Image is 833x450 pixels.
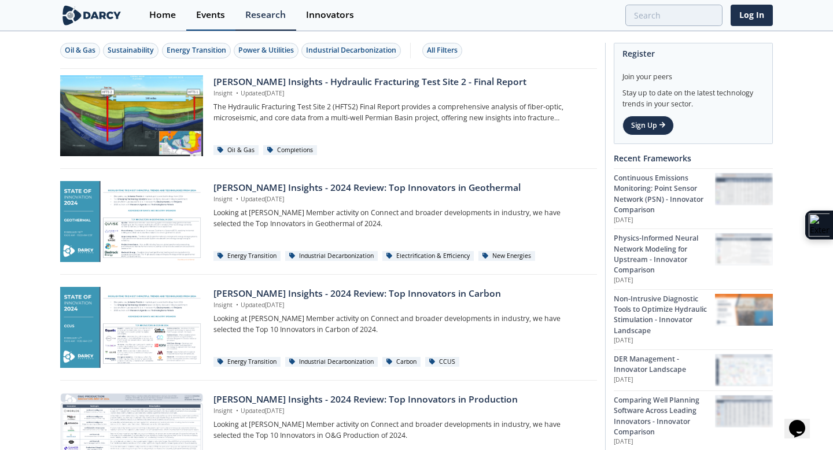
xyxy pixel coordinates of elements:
div: All Filters [427,45,458,56]
div: Oil & Gas [213,145,259,156]
img: Extension Icon [809,213,830,237]
div: Stay up to date on the latest technology trends in your sector. [622,82,764,109]
div: Energy Transition [213,357,281,367]
div: Continuous Emissions Monitoring: Point Sensor Network (PSN) - Innovator Comparison [614,173,715,216]
a: Non-Intrusive Diagnostic Tools to Optimize Hydraulic Stimulation - Innovator Landscape [DATE] Non... [614,289,773,349]
a: Darcy Insights - 2024 Review: Top Innovators in Carbon preview [PERSON_NAME] Insights - 2024 Revi... [60,287,597,368]
img: logo-wide.svg [60,5,123,25]
div: Electrification & Efficiency [382,251,474,261]
p: Insight Updated [DATE] [213,407,589,416]
div: New Energies [478,251,536,261]
div: Register [622,43,764,64]
button: Power & Utilities [234,43,298,58]
p: Insight Updated [DATE] [213,195,589,204]
div: Join your peers [622,64,764,82]
div: Research [245,10,286,20]
p: [DATE] [614,276,715,285]
div: [PERSON_NAME] Insights - 2024 Review: Top Innovators in Carbon [213,287,589,301]
iframe: chat widget [784,404,821,438]
a: Darcy Insights - Hydraulic Fracturing Test Site 2 - Final Report preview [PERSON_NAME] Insights -... [60,75,597,156]
p: [DATE] [614,216,715,225]
a: Log In [731,5,773,26]
p: Looking at [PERSON_NAME] Member activity on Connect and broader developments in industry, we have... [213,208,589,229]
button: Energy Transition [162,43,231,58]
a: Physics-Informed Neural Network Modeling for Upstream - Innovator Comparison [DATE] Physics-Infor... [614,228,773,289]
div: Recent Frameworks [614,148,773,168]
span: • [234,89,241,97]
div: Energy Transition [213,251,281,261]
div: Innovators [306,10,354,20]
div: [PERSON_NAME] Insights - Hydraulic Fracturing Test Site 2 - Final Report [213,75,589,89]
button: Industrial Decarbonization [301,43,401,58]
p: Looking at [PERSON_NAME] Member activity on Connect and broader developments in industry, we have... [213,419,589,441]
div: Physics-Informed Neural Network Modeling for Upstream - Innovator Comparison [614,233,715,276]
button: Oil & Gas [60,43,100,58]
div: Non-Intrusive Diagnostic Tools to Optimize Hydraulic Stimulation - Innovator Landscape [614,294,715,337]
p: Insight Updated [DATE] [213,301,589,310]
p: [DATE] [614,375,715,385]
div: Energy Transition [167,45,226,56]
div: Sustainability [108,45,154,56]
div: CCUS [425,357,460,367]
div: Industrial Decarbonization [285,251,378,261]
div: Events [196,10,225,20]
input: Advanced Search [625,5,723,26]
button: Sustainability [103,43,159,58]
div: Carbon [382,357,421,367]
div: Industrial Decarbonization [285,357,378,367]
div: DER Management - Innovator Landscape [614,354,715,375]
div: Home [149,10,176,20]
div: Comparing Well Planning Software Across Leading Innovators - Innovator Comparison [614,395,715,438]
p: The Hydraulic Fracturing Test Site 2 (HFTS2) Final Report provides a comprehensive analysis of fi... [213,102,589,123]
a: Sign Up [622,116,674,135]
span: • [234,407,241,415]
span: • [234,195,241,203]
a: Darcy Insights - 2024 Review: Top Innovators in Geothermal preview [PERSON_NAME] Insights - 2024 ... [60,181,597,262]
button: All Filters [422,43,462,58]
div: Power & Utilities [238,45,294,56]
div: Industrial Decarbonization [306,45,396,56]
a: Continuous Emissions Monitoring: Point Sensor Network (PSN) - Innovator Comparison [DATE] Continu... [614,168,773,228]
p: [DATE] [614,437,715,447]
a: DER Management - Innovator Landscape [DATE] DER Management - Innovator Landscape preview [614,349,773,390]
span: • [234,301,241,309]
p: Looking at [PERSON_NAME] Member activity on Connect and broader developments in industry, we have... [213,313,589,335]
p: [DATE] [614,336,715,345]
div: Oil & Gas [65,45,95,56]
div: [PERSON_NAME] Insights - 2024 Review: Top Innovators in Geothermal [213,181,589,195]
p: Insight Updated [DATE] [213,89,589,98]
div: [PERSON_NAME] Insights - 2024 Review: Top Innovators in Production [213,393,589,407]
div: Completions [263,145,318,156]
